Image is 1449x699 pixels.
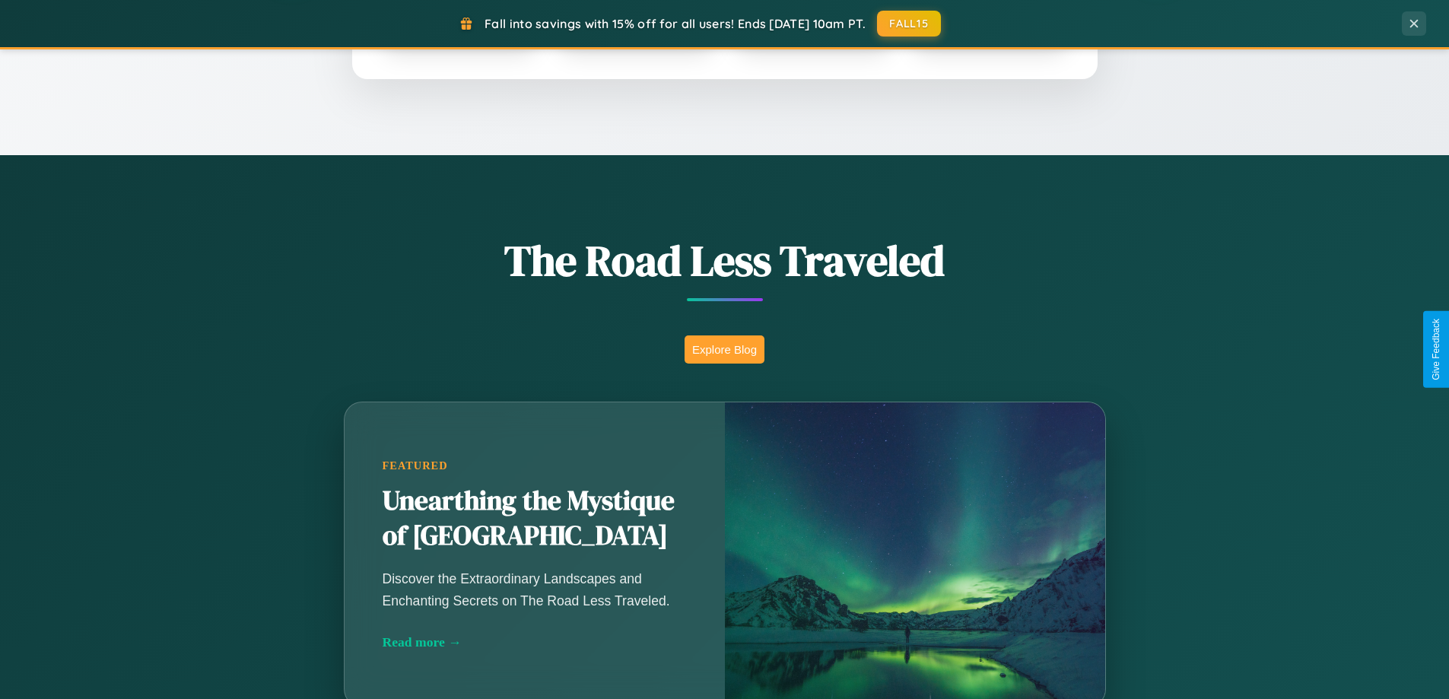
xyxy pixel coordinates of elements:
div: Give Feedback [1431,319,1441,380]
button: Explore Blog [685,335,764,364]
div: Featured [383,459,687,472]
div: Read more → [383,634,687,650]
h2: Unearthing the Mystique of [GEOGRAPHIC_DATA] [383,484,687,554]
p: Discover the Extraordinary Landscapes and Enchanting Secrets on The Road Less Traveled. [383,568,687,611]
span: Fall into savings with 15% off for all users! Ends [DATE] 10am PT. [485,16,866,31]
button: FALL15 [877,11,941,37]
h1: The Road Less Traveled [269,231,1181,290]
